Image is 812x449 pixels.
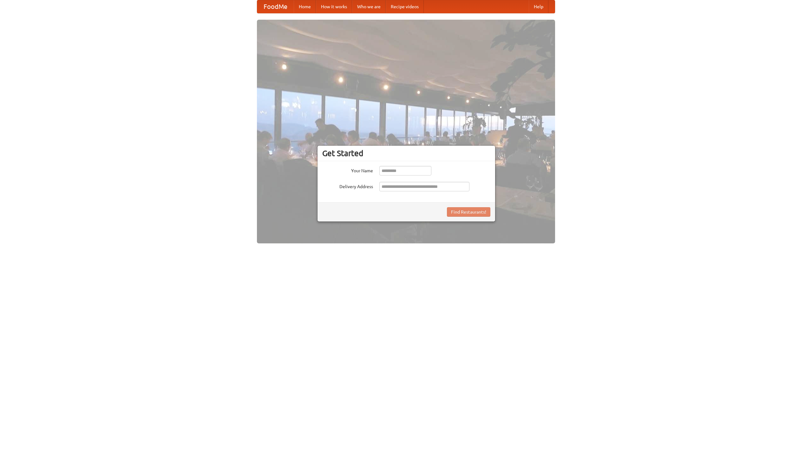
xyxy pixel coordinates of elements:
a: Recipe videos [386,0,424,13]
a: Help [529,0,548,13]
label: Delivery Address [322,182,373,190]
a: Home [294,0,316,13]
h3: Get Started [322,149,490,158]
button: Find Restaurants! [447,207,490,217]
a: Who we are [352,0,386,13]
label: Your Name [322,166,373,174]
a: How it works [316,0,352,13]
a: FoodMe [257,0,294,13]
